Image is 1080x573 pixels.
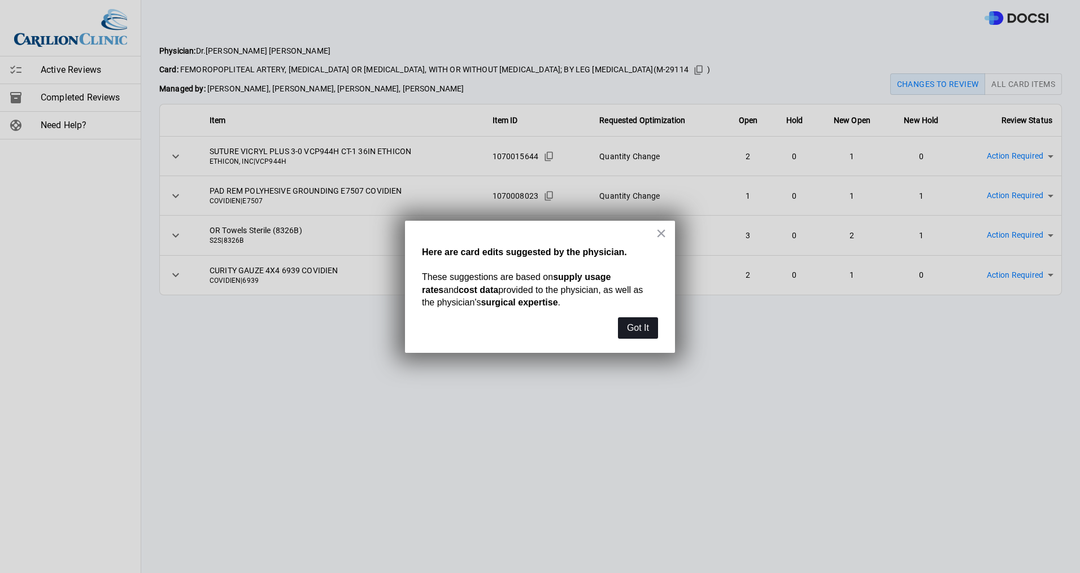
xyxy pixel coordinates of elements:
strong: surgical expertise [481,298,558,307]
strong: supply usage rates [422,272,613,294]
button: Close [656,224,667,242]
span: . [558,298,560,307]
span: These suggestions are based on [422,272,553,282]
strong: Here are card edits suggested by the physician. [422,247,627,257]
span: and [443,285,459,295]
button: Got It [618,317,658,339]
strong: cost data [459,285,498,295]
span: provided to the physician, as well as the physician's [422,285,646,307]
